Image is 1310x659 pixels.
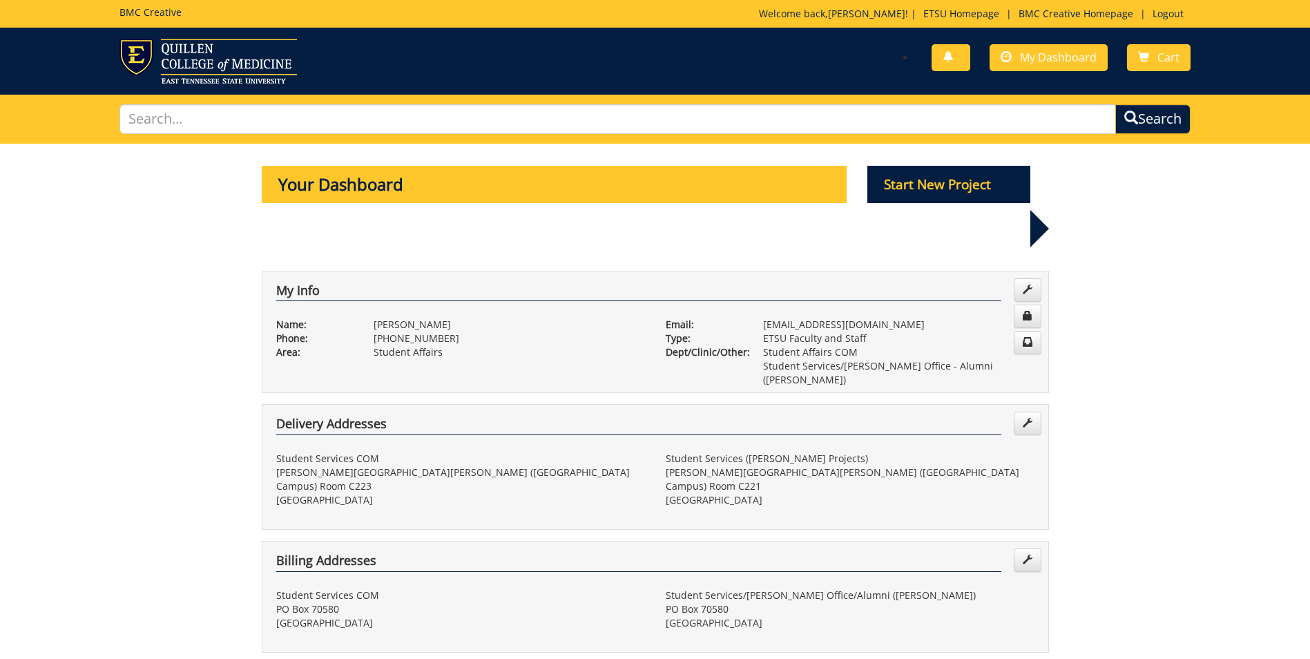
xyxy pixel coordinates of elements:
a: Cart [1127,44,1191,71]
h4: Delivery Addresses [276,417,1001,435]
p: [PHONE_NUMBER] [374,332,645,345]
p: Type: [666,332,742,345]
p: Student Services/[PERSON_NAME] Office - Alumni ([PERSON_NAME]) [763,359,1034,387]
p: [GEOGRAPHIC_DATA] [666,616,1034,630]
a: Edit Addresses [1014,412,1041,435]
p: Email: [666,318,742,332]
a: [PERSON_NAME] [828,7,905,20]
p: [PERSON_NAME] [374,318,645,332]
p: Welcome back, ! | | | [759,7,1191,21]
p: [PERSON_NAME][GEOGRAPHIC_DATA][PERSON_NAME] ([GEOGRAPHIC_DATA] Campus) Room C223 [276,466,645,493]
a: Edit Addresses [1014,548,1041,572]
p: PO Box 70580 [276,602,645,616]
p: PO Box 70580 [666,602,1034,616]
p: Student Affairs [374,345,645,359]
span: Cart [1157,50,1179,65]
p: Name: [276,318,353,332]
p: [EMAIL_ADDRESS][DOMAIN_NAME] [763,318,1034,332]
p: Phone: [276,332,353,345]
h5: BMC Creative [119,7,182,17]
img: ETSU logo [119,39,297,84]
a: Change Password [1014,305,1041,328]
button: Search [1115,104,1191,134]
a: Change Communication Preferences [1014,331,1041,354]
p: [PERSON_NAME][GEOGRAPHIC_DATA][PERSON_NAME] ([GEOGRAPHIC_DATA] Campus) Room C221 [666,466,1034,493]
p: Student Services ([PERSON_NAME] Projects) [666,452,1034,466]
p: Your Dashboard [262,166,847,203]
a: My Dashboard [990,44,1108,71]
p: ETSU Faculty and Staff [763,332,1034,345]
h4: My Info [276,284,1001,302]
p: Area: [276,345,353,359]
a: Logout [1146,7,1191,20]
p: [GEOGRAPHIC_DATA] [276,616,645,630]
p: Student Services COM [276,589,645,602]
a: Start New Project [867,179,1030,192]
p: Dept/Clinic/Other: [666,345,742,359]
a: BMC Creative Homepage [1012,7,1140,20]
p: Student Services COM [276,452,645,466]
p: Start New Project [867,166,1030,203]
h4: Billing Addresses [276,554,1001,572]
input: Search... [119,104,1116,134]
a: ETSU Homepage [916,7,1006,20]
p: Student Affairs COM [763,345,1034,359]
p: [GEOGRAPHIC_DATA] [666,493,1034,507]
p: [GEOGRAPHIC_DATA] [276,493,645,507]
a: Edit Info [1014,278,1041,302]
p: Student Services/[PERSON_NAME] Office/Alumni ([PERSON_NAME]) [666,589,1034,602]
span: My Dashboard [1020,50,1097,65]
